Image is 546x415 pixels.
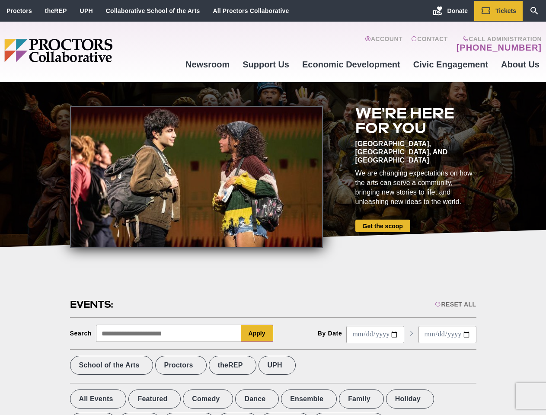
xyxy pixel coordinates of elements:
button: Apply [241,325,273,342]
a: Civic Engagement [407,53,495,76]
a: theREP [45,7,67,14]
a: [PHONE_NUMBER] [457,42,542,53]
label: Comedy [183,389,233,409]
label: Holiday [386,389,434,409]
span: Tickets [495,7,516,14]
span: Donate [447,7,468,14]
a: Get the scoop [355,220,410,232]
label: Ensemble [281,389,337,409]
label: Family [339,389,384,409]
a: Contact [411,35,448,53]
div: We are changing expectations on how the arts can serve a community, bringing new stories to life,... [355,169,476,207]
label: Proctors [155,356,207,375]
a: All Proctors Collaborative [213,7,289,14]
div: [GEOGRAPHIC_DATA], [GEOGRAPHIC_DATA], and [GEOGRAPHIC_DATA] [355,140,476,164]
a: About Us [495,53,546,76]
a: UPH [80,7,93,14]
label: UPH [259,356,296,375]
label: Dance [235,389,279,409]
a: Support Us [236,53,296,76]
span: Call Administration [454,35,542,42]
a: Collaborative School of the Arts [106,7,200,14]
div: Reset All [435,301,476,308]
h2: We're here for you [355,106,476,135]
a: Donate [426,1,474,21]
label: theREP [209,356,256,375]
a: Account [365,35,402,53]
label: Featured [128,389,181,409]
a: Tickets [474,1,523,21]
a: Search [523,1,546,21]
div: Search [70,330,92,337]
a: Newsroom [179,53,236,76]
h2: Events: [70,298,115,311]
label: All Events [70,389,127,409]
a: Proctors [6,7,32,14]
a: Economic Development [296,53,407,76]
div: By Date [318,330,342,337]
label: School of the Arts [70,356,153,375]
img: Proctors logo [4,39,179,62]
